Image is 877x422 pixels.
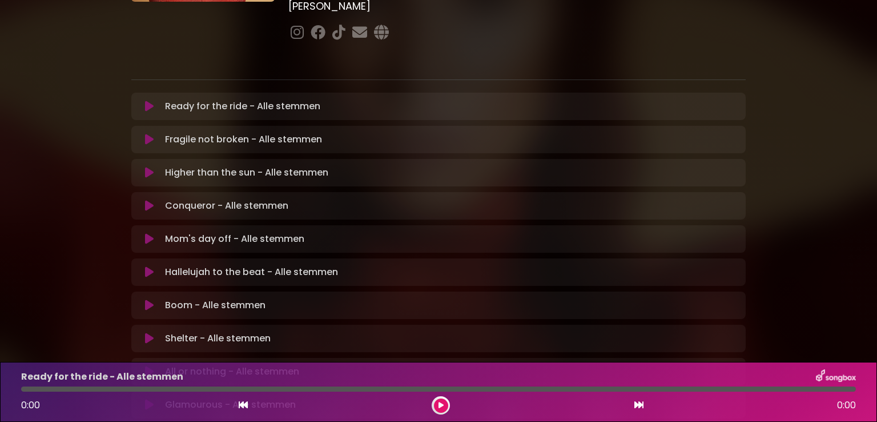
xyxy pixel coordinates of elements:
p: Hallelujah to the beat - Alle stemmen [165,265,338,279]
p: Conqueror - Alle stemmen [165,199,288,213]
p: Ready for the ride - Alle stemmen [165,99,320,113]
p: Shelter - Alle stemmen [165,332,271,345]
p: Higher than the sun - Alle stemmen [165,166,328,180]
p: Mom's day off - Alle stemmen [165,232,304,246]
span: 0:00 [21,399,40,412]
p: Boom - Alle stemmen [165,298,265,312]
p: Ready for the ride - Alle stemmen [21,370,183,384]
img: songbox-logo-white.png [816,369,856,384]
span: 0:00 [837,399,856,412]
p: Fragile not broken - Alle stemmen [165,133,322,146]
